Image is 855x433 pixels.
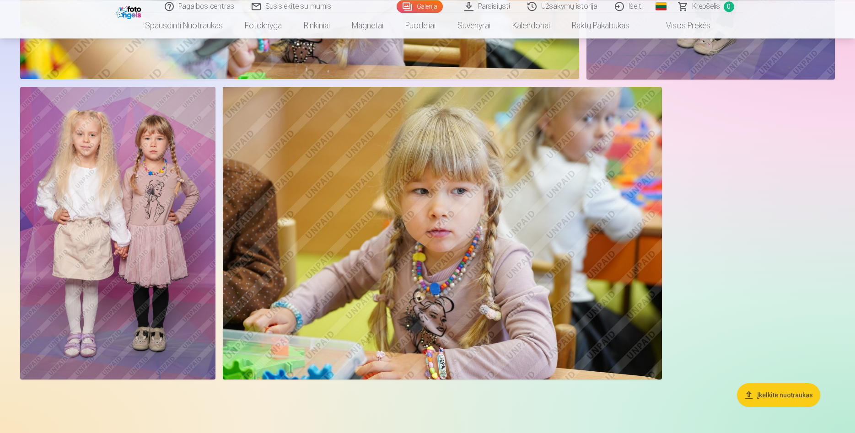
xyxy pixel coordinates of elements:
a: Kalendoriai [501,13,561,38]
a: Rinkiniai [293,13,341,38]
a: Suvenyrai [446,13,501,38]
a: Visos prekės [640,13,721,38]
span: 0 [724,1,734,12]
a: Magnetai [341,13,394,38]
a: Puodeliai [394,13,446,38]
a: Spausdinti nuotraukas [134,13,234,38]
a: Fotoknyga [234,13,293,38]
button: Įkelkite nuotraukas [737,383,820,407]
span: Krepšelis [692,1,720,12]
a: Raktų pakabukas [561,13,640,38]
img: /fa2 [116,4,144,19]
